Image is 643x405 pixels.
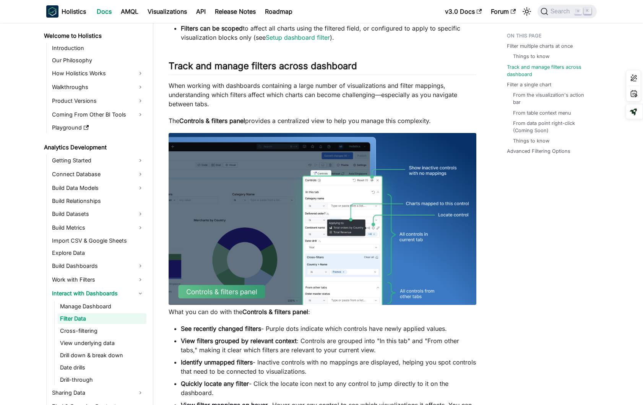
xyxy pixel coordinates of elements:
a: Interact with Dashboards [50,287,146,300]
a: Roadmap [260,5,297,18]
a: Build Dashboards [50,260,146,272]
a: Explore Data [50,248,146,258]
li: - Purple dots indicate which controls have newly applied values. [181,324,476,333]
a: From table context menu [513,109,571,117]
p: What you can do with the : [169,307,476,316]
a: Sharing Data [50,387,146,399]
p: to affect all charts using the filtered field, or configured to apply to specific visualization b... [181,24,476,42]
li: - Inactive controls with no mappings are displayed, helping you spot controls that need to be con... [181,358,476,376]
a: Things to know [513,137,549,144]
span: Search [548,8,575,15]
a: Introduction [50,43,146,53]
button: Switch between dark and light mode (currently light mode) [521,5,533,18]
a: From data point right-click (Coming Soon) [513,120,589,134]
strong: Filters can be scoped [181,24,243,32]
a: Playground [50,122,146,133]
a: Setup dashboard filter [266,34,330,41]
li: - Click the locate icon next to any control to jump directly to it on the dashboard. [181,379,476,397]
a: HolisticsHolistics [46,5,86,18]
a: Build Data Models [50,182,146,194]
nav: Docs sidebar [39,23,153,405]
a: Filter multiple charts at once [507,42,573,50]
a: Filter a single chart [507,81,551,88]
a: Build Relationships [50,196,146,206]
p: The provides a centralized view to help you manage this complexity. [169,116,476,125]
p: When working with dashboards containing a large number of visualizations and filter mappings, und... [169,81,476,109]
a: Drill down & break down [58,350,146,361]
a: Build Metrics [50,222,146,234]
a: Cross-filtering [58,326,146,336]
strong: See recently changed filters [181,325,261,332]
a: Product Versions [50,95,146,107]
a: View underlying data [58,338,146,348]
a: How Holistics Works [50,67,146,79]
a: Forum [486,5,520,18]
a: Filter Data [58,313,146,324]
a: Advanced Filtering Options [507,147,570,155]
a: Track and manage filters across dashboard [507,63,592,78]
a: Connect Database [50,168,146,180]
a: Coming From Other BI Tools [50,109,146,121]
a: Manage Dashboard [58,301,146,312]
b: Holistics [62,7,86,16]
a: Getting Started [50,154,146,167]
a: API [192,5,210,18]
a: Analytics Development [42,142,146,153]
a: Release Notes [210,5,260,18]
a: AMQL [116,5,143,18]
a: Build Datasets [50,208,146,220]
a: Things to know [513,53,549,60]
li: : Controls are grouped into "In this tab" and "From other tabs," making it clear which filters ar... [181,336,476,355]
h2: Track and manage filters across dashboard [169,60,476,75]
a: From the visualization's action bar [513,91,589,106]
a: Import CSV & Google Sheets [50,235,146,246]
strong: Controls & filters panel [179,117,245,125]
kbd: K [584,8,591,15]
a: v3.0 Docs [440,5,486,18]
a: Visualizations [143,5,192,18]
strong: Identify unmapped filters [181,358,253,366]
button: Search (Command+K) [537,5,597,18]
a: Work with Filters [50,274,146,286]
strong: Controls & filters panel [242,308,308,316]
strong: View filters grouped by relevant context [181,337,297,345]
a: Docs [92,5,116,18]
a: Drill-through [58,374,146,385]
img: Holistics [46,5,58,18]
a: Welcome to Holistics [42,31,146,41]
a: Walkthroughs [50,81,146,93]
a: Date drills [58,362,146,373]
a: Our Philosophy [50,55,146,66]
strong: Quickly locate any filter [181,380,249,387]
kbd: ⌘ [574,8,582,15]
